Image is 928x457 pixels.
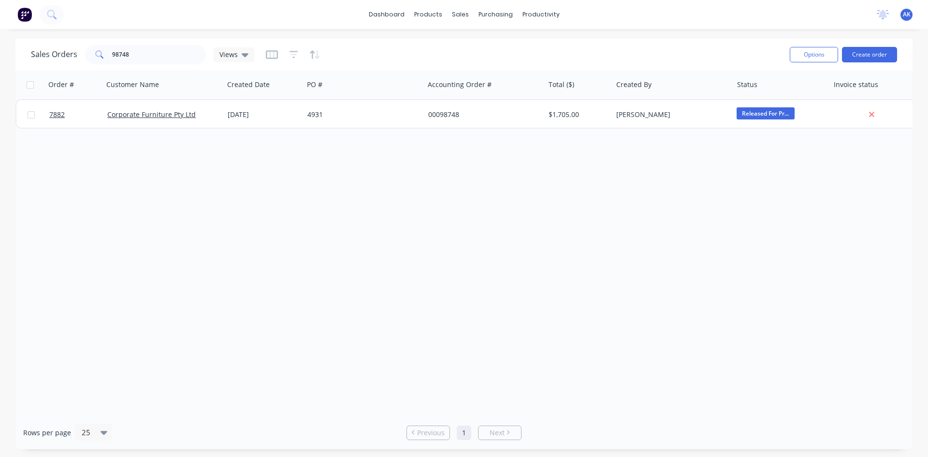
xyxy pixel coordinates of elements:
[364,7,409,22] a: dashboard
[737,107,795,119] span: Released For Pr...
[447,7,474,22] div: sales
[428,80,492,89] div: Accounting Order #
[549,80,574,89] div: Total ($)
[49,100,107,129] a: 7882
[23,428,71,438] span: Rows per page
[490,428,505,438] span: Next
[834,80,878,89] div: Invoice status
[457,426,471,440] a: Page 1 is your current page
[49,110,65,119] span: 7882
[518,7,565,22] div: productivity
[903,10,911,19] span: AK
[842,47,897,62] button: Create order
[549,110,605,119] div: $1,705.00
[219,49,238,59] span: Views
[428,110,536,119] div: 00098748
[407,428,449,438] a: Previous page
[417,428,445,438] span: Previous
[107,110,196,119] a: Corporate Furniture Pty Ltd
[48,80,74,89] div: Order #
[737,80,757,89] div: Status
[17,7,32,22] img: Factory
[478,428,521,438] a: Next page
[307,80,322,89] div: PO #
[403,426,525,440] ul: Pagination
[409,7,447,22] div: products
[31,50,77,59] h1: Sales Orders
[307,110,415,119] div: 4931
[112,45,206,64] input: Search...
[616,80,652,89] div: Created By
[790,47,838,62] button: Options
[228,110,300,119] div: [DATE]
[106,80,159,89] div: Customer Name
[616,110,724,119] div: [PERSON_NAME]
[227,80,270,89] div: Created Date
[474,7,518,22] div: purchasing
